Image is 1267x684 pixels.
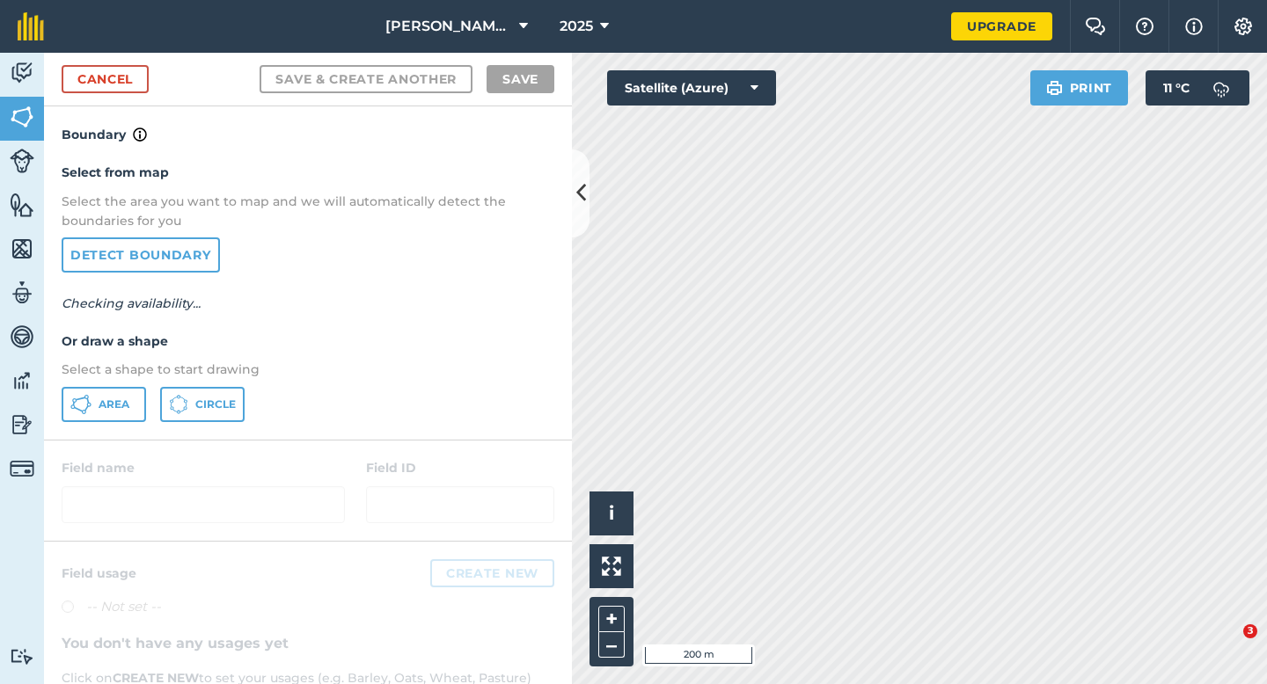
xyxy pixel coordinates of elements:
em: Checking availability... [62,295,201,311]
img: svg+xml;base64,PD94bWwgdmVyc2lvbj0iMS4wIiBlbmNvZGluZz0idXRmLTgiPz4KPCEtLSBHZW5lcmF0b3I6IEFkb2JlIE... [10,149,34,173]
img: svg+xml;base64,PD94bWwgdmVyc2lvbj0iMS4wIiBlbmNvZGluZz0idXRmLTgiPz4KPCEtLSBHZW5lcmF0b3I6IEFkb2JlIE... [1204,70,1239,106]
img: svg+xml;base64,PHN2ZyB4bWxucz0iaHR0cDovL3d3dy53My5vcmcvMjAwMC9zdmciIHdpZHRoPSI1NiIgaGVpZ2h0PSI2MC... [10,236,34,262]
img: svg+xml;base64,PD94bWwgdmVyc2lvbj0iMS4wIiBlbmNvZGluZz0idXRmLTgiPz4KPCEtLSBHZW5lcmF0b3I6IEFkb2JlIE... [10,648,34,665]
button: Print [1030,70,1129,106]
img: A cog icon [1233,18,1254,35]
h4: Select from map [62,163,554,182]
span: 3 [1243,624,1257,638]
img: svg+xml;base64,PD94bWwgdmVyc2lvbj0iMS4wIiBlbmNvZGluZz0idXRmLTgiPz4KPCEtLSBHZW5lcmF0b3I6IEFkb2JlIE... [10,280,34,306]
span: i [609,502,614,524]
button: Save [487,65,554,93]
img: svg+xml;base64,PD94bWwgdmVyc2lvbj0iMS4wIiBlbmNvZGluZz0idXRmLTgiPz4KPCEtLSBHZW5lcmF0b3I6IEFkb2JlIE... [10,324,34,350]
p: Select the area you want to map and we will automatically detect the boundaries for you [62,192,554,231]
a: Cancel [62,65,149,93]
img: Two speech bubbles overlapping with the left bubble in the forefront [1085,18,1106,35]
span: Area [99,397,129,411]
h4: Or draw a shape [62,331,554,351]
span: 2025 [560,16,593,37]
button: Satellite (Azure) [607,70,776,106]
a: Detect boundary [62,237,220,273]
button: Save & Create Another [260,65,472,93]
img: Four arrows, one pointing top left, one top right, one bottom right and the last bottom left [602,557,621,576]
img: svg+xml;base64,PD94bWwgdmVyc2lvbj0iMS4wIiBlbmNvZGluZz0idXRmLTgiPz4KPCEtLSBHZW5lcmF0b3I6IEFkb2JlIE... [10,411,34,438]
button: Circle [160,387,245,422]
img: svg+xml;base64,PD94bWwgdmVyc2lvbj0iMS4wIiBlbmNvZGluZz0idXRmLTgiPz4KPCEtLSBHZW5lcmF0b3I6IEFkb2JlIE... [10,60,34,86]
img: svg+xml;base64,PHN2ZyB4bWxucz0iaHR0cDovL3d3dy53My5vcmcvMjAwMC9zdmciIHdpZHRoPSI1NiIgaGVpZ2h0PSI2MC... [10,192,34,218]
span: Circle [195,397,236,411]
h4: Boundary [44,106,572,145]
a: Upgrade [951,12,1052,40]
img: svg+xml;base64,PD94bWwgdmVyc2lvbj0iMS4wIiBlbmNvZGluZz0idXRmLTgiPz4KPCEtLSBHZW5lcmF0b3I6IEFkb2JlIE... [10,367,34,394]
img: svg+xml;base64,PHN2ZyB4bWxucz0iaHR0cDovL3d3dy53My5vcmcvMjAwMC9zdmciIHdpZHRoPSIxOSIgaGVpZ2h0PSIyNC... [1046,77,1063,98]
img: fieldmargin Logo [18,12,44,40]
button: Area [62,387,146,422]
p: Select a shape to start drawing [62,360,554,379]
button: + [598,606,625,632]
img: svg+xml;base64,PHN2ZyB4bWxucz0iaHR0cDovL3d3dy53My5vcmcvMjAwMC9zdmciIHdpZHRoPSIxNyIgaGVpZ2h0PSIxNy... [1185,16,1203,37]
span: 11 ° C [1163,70,1190,106]
button: – [598,632,625,658]
iframe: Intercom live chat [1207,624,1249,666]
img: svg+xml;base64,PHN2ZyB4bWxucz0iaHR0cDovL3d3dy53My5vcmcvMjAwMC9zdmciIHdpZHRoPSI1NiIgaGVpZ2h0PSI2MC... [10,104,34,130]
img: A question mark icon [1134,18,1155,35]
button: i [590,491,633,535]
span: [PERSON_NAME] & Sons [385,16,512,37]
img: svg+xml;base64,PD94bWwgdmVyc2lvbj0iMS4wIiBlbmNvZGluZz0idXRmLTgiPz4KPCEtLSBHZW5lcmF0b3I6IEFkb2JlIE... [10,456,34,481]
button: 11 °C [1146,70,1249,106]
img: svg+xml;base64,PHN2ZyB4bWxucz0iaHR0cDovL3d3dy53My5vcmcvMjAwMC9zdmciIHdpZHRoPSIxNyIgaGVpZ2h0PSIxNy... [133,124,147,145]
